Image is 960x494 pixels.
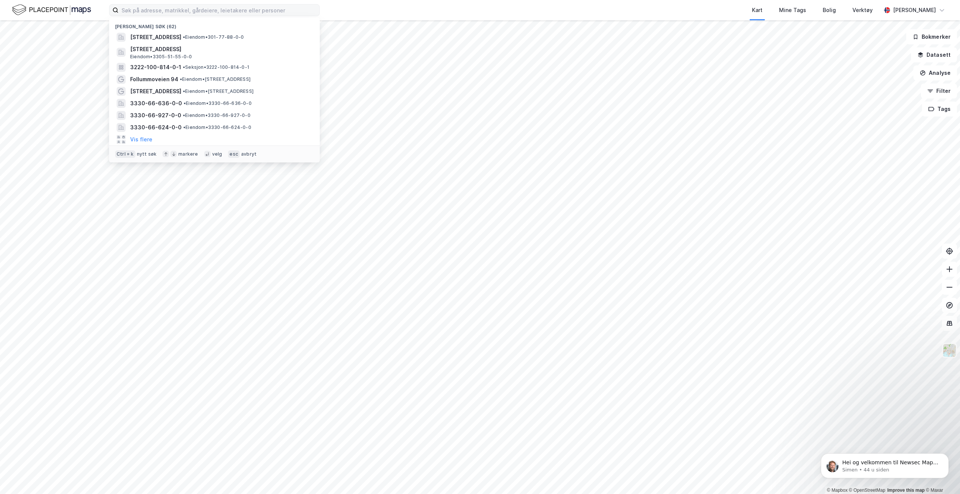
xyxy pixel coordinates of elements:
div: Mine Tags [779,6,806,15]
span: Eiendom • 301-77-88-0-0 [183,34,244,40]
span: [STREET_ADDRESS] [130,33,181,42]
a: Improve this map [887,488,925,493]
span: • [180,76,182,82]
button: Analyse [913,65,957,80]
span: • [183,34,185,40]
span: Follummoveien 94 [130,75,178,84]
div: avbryt [241,151,257,157]
button: Vis flere [130,135,152,144]
div: Ctrl + k [115,150,135,158]
div: Bolig [823,6,836,15]
a: OpenStreetMap [849,488,886,493]
img: logo.f888ab2527a4732fd821a326f86c7f29.svg [12,3,91,17]
span: Eiendom • 3330-66-636-0-0 [184,100,252,106]
span: • [183,64,185,70]
button: Datasett [911,47,957,62]
button: Filter [921,83,957,98]
span: 3222-100-814-0-1 [130,63,181,72]
div: velg [212,151,222,157]
span: [STREET_ADDRESS] [130,87,181,96]
div: Verktøy [852,6,873,15]
div: [PERSON_NAME] søk (62) [109,18,320,31]
span: 3330-66-624-0-0 [130,123,182,132]
span: Eiendom • 3330-66-927-0-0 [183,112,251,118]
span: • [183,124,185,130]
span: Eiendom • 3305-51-55-0-0 [130,54,192,60]
div: esc [228,150,240,158]
span: Seksjon • 3222-100-814-0-1 [183,64,249,70]
span: [STREET_ADDRESS] [130,45,311,54]
button: Bokmerker [906,29,957,44]
span: 3330-66-636-0-0 [130,99,182,108]
input: Søk på adresse, matrikkel, gårdeiere, leietakere eller personer [118,5,319,16]
div: [PERSON_NAME] [893,6,936,15]
a: Mapbox [827,488,848,493]
span: Eiendom • 3330-66-624-0-0 [183,124,251,130]
span: 3330-66-927-0-0 [130,111,181,120]
span: Eiendom • [STREET_ADDRESS] [180,76,251,82]
iframe: Intercom notifications melding [810,438,960,490]
div: nytt søk [137,151,157,157]
span: • [184,100,186,106]
div: Kart [752,6,763,15]
div: markere [178,151,198,157]
button: Tags [922,102,957,117]
img: Z [942,343,957,358]
span: • [183,88,185,94]
span: • [183,112,185,118]
span: Eiendom • [STREET_ADDRESS] [183,88,254,94]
